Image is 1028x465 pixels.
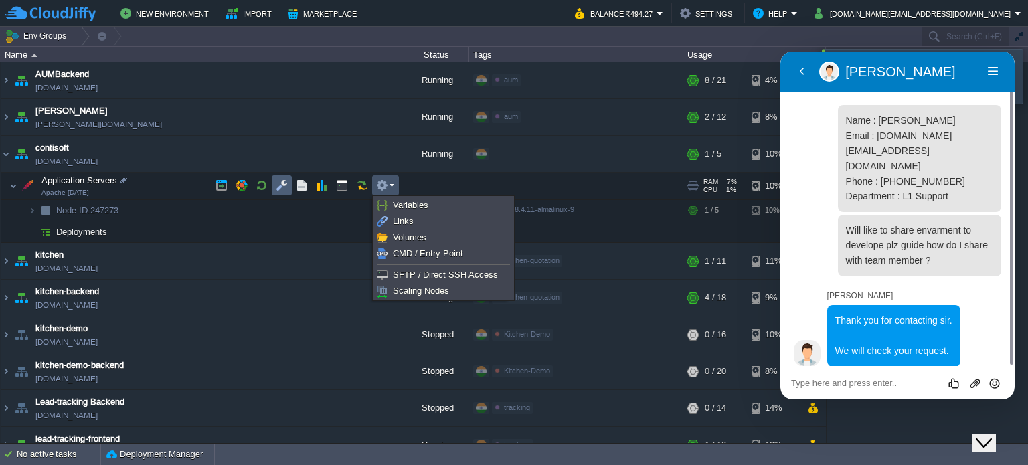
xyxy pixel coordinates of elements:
div: Stopped [402,353,469,389]
a: [PERSON_NAME] [35,104,108,118]
img: CloudJiffy [5,5,96,22]
img: AMDAwAAAACH5BAEAAAAALAAAAAABAAEAAAICRAEAOw== [12,62,31,98]
div: Tags [470,47,683,62]
a: kitchen-demo-backend [35,359,124,372]
iframe: chat widget [972,411,1015,452]
span: kitchen-quotation [504,293,560,301]
span: kitchen-demo [35,322,88,335]
button: Env Groups [5,27,71,45]
div: 1 / 11 [705,243,726,279]
img: AMDAwAAAACH5BAEAAAAALAAAAAABAAEAAAICRAEAOw== [9,173,17,199]
a: [DOMAIN_NAME] [35,298,98,312]
span: kitchen-quotation [504,256,560,264]
button: New Environment [120,5,213,21]
img: AMDAwAAAACH5BAEAAAAALAAAAAABAAEAAAICRAEAOw== [1,280,11,316]
a: kitchen [35,248,64,262]
img: AMDAwAAAACH5BAEAAAAALAAAAAABAAEAAAICRAEAOw== [18,173,37,199]
img: AMDAwAAAACH5BAEAAAAALAAAAAABAAEAAAICRAEAOw== [1,353,11,389]
button: Import [226,5,276,21]
a: AUMBackend [35,68,89,81]
img: AMDAwAAAACH5BAEAAAAALAAAAAABAAEAAAICRAEAOw== [1,243,11,279]
div: 1 / 5 [705,200,719,221]
img: AMDAwAAAACH5BAEAAAAALAAAAAABAAEAAAICRAEAOw== [28,221,36,242]
div: No active tasks [17,444,100,465]
div: 8 / 21 [705,62,726,98]
span: tracking [504,440,530,448]
span: Links [393,216,414,226]
div: 8% [752,353,795,389]
img: AMDAwAAAACH5BAEAAAAALAAAAAABAAEAAAICRAEAOw== [1,316,11,353]
span: CMD / Entry Point [393,248,463,258]
div: Running [402,427,469,463]
a: Scaling Nodes [375,284,512,298]
div: 14% [752,390,795,426]
div: 2 / 12 [705,99,726,135]
a: [DOMAIN_NAME] [35,372,98,385]
iframe: chat widget [780,52,1015,399]
a: lead-tracking-frontend [35,432,120,446]
a: Volumes [375,230,512,245]
a: [DOMAIN_NAME] [35,81,98,94]
div: 0 / 16 [705,316,726,353]
div: 0 / 14 [705,390,726,426]
a: Variables [375,198,512,213]
img: AMDAwAAAACH5BAEAAAAALAAAAAABAAEAAAICRAEAOw== [36,221,55,242]
a: [DOMAIN_NAME] [35,409,98,422]
img: AMDAwAAAACH5BAEAAAAALAAAAAABAAEAAAICRAEAOw== [1,99,11,135]
div: 11% [752,243,795,279]
span: Variables [393,200,428,210]
div: 4 / 18 [705,280,726,316]
img: AMDAwAAAACH5BAEAAAAALAAAAAABAAEAAAICRAEAOw== [31,54,37,57]
span: Application Servers [40,175,119,186]
span: Lead-tracking Backend [35,395,124,409]
button: Help [753,5,791,21]
span: aum [504,112,518,120]
img: AMDAwAAAACH5BAEAAAAALAAAAAABAAEAAAICRAEAOw== [12,353,31,389]
div: 0 / 20 [705,353,726,389]
a: contisoft [35,141,69,155]
button: Balance ₹494.27 [575,5,657,21]
a: SFTP / Direct SSH Access [375,268,512,282]
div: 10% [752,316,795,353]
img: AMDAwAAAACH5BAEAAAAALAAAAAABAAEAAAICRAEAOw== [12,99,31,135]
img: AMDAwAAAACH5BAEAAAAALAAAAAABAAEAAAICRAEAOw== [1,136,11,172]
a: Application ServersApache [DATE] [40,175,119,185]
a: kitchen-backend [35,285,99,298]
span: Scaling Nodes [393,286,449,296]
a: Deployments [55,226,109,238]
span: 247273 [55,205,120,216]
img: AMDAwAAAACH5BAEAAAAALAAAAAABAAEAAAICRAEAOw== [1,390,11,426]
a: [PERSON_NAME][DOMAIN_NAME] [35,118,162,131]
span: CPU [703,186,717,194]
div: Running [402,99,469,135]
a: [DOMAIN_NAME] [35,335,98,349]
div: Stopped [402,390,469,426]
img: AMDAwAAAACH5BAEAAAAALAAAAAABAAEAAAICRAEAOw== [36,200,55,221]
span: aum [504,76,518,84]
button: Deployment Manager [106,448,203,461]
div: 10% [752,200,795,221]
button: Marketplace [288,5,361,21]
div: 1 / 5 [705,136,721,172]
div: Name [1,47,402,62]
span: SFTP / Direct SSH Access [393,270,498,280]
img: AMDAwAAAACH5BAEAAAAALAAAAAABAAEAAAICRAEAOw== [12,280,31,316]
span: tracking [504,403,530,411]
div: Usage [684,47,825,62]
span: Volumes [393,232,426,242]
